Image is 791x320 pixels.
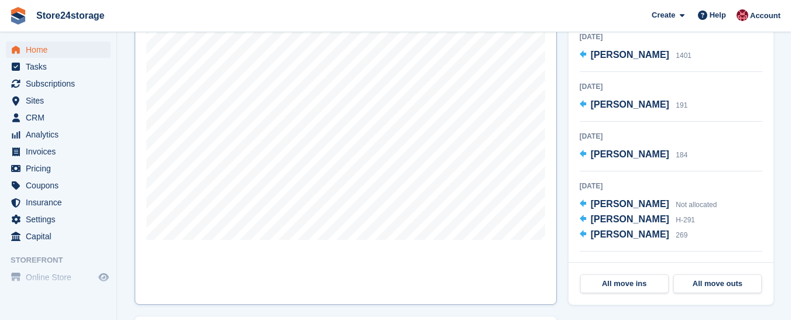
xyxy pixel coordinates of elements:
[591,214,669,224] span: [PERSON_NAME]
[676,201,717,209] span: Not allocated
[6,143,111,160] a: menu
[591,229,669,239] span: [PERSON_NAME]
[26,177,96,194] span: Coupons
[580,32,762,42] div: [DATE]
[580,181,762,191] div: [DATE]
[6,59,111,75] a: menu
[11,254,117,266] span: Storefront
[6,160,111,177] a: menu
[580,274,669,293] a: All move ins
[26,194,96,211] span: Insurance
[676,151,687,159] span: 184
[580,261,762,271] div: [DATE]
[26,59,96,75] span: Tasks
[26,211,96,228] span: Settings
[6,177,111,194] a: menu
[97,270,111,284] a: Preview store
[676,101,687,109] span: 191
[135,1,557,305] a: Map
[6,109,111,126] a: menu
[26,109,96,126] span: CRM
[26,42,96,58] span: Home
[580,81,762,92] div: [DATE]
[26,228,96,245] span: Capital
[6,211,111,228] a: menu
[6,92,111,109] a: menu
[6,42,111,58] a: menu
[6,75,111,92] a: menu
[26,92,96,109] span: Sites
[580,197,717,212] a: [PERSON_NAME] Not allocated
[750,10,780,22] span: Account
[26,269,96,285] span: Online Store
[26,126,96,143] span: Analytics
[580,131,762,142] div: [DATE]
[580,228,688,243] a: [PERSON_NAME] 269
[676,231,687,239] span: 269
[6,126,111,143] a: menu
[737,9,748,21] img: Mandy Huges
[580,48,691,63] a: [PERSON_NAME] 1401
[676,51,691,60] span: 1401
[652,9,675,21] span: Create
[26,75,96,92] span: Subscriptions
[6,228,111,245] a: menu
[676,216,695,224] span: H-291
[26,143,96,160] span: Invoices
[26,160,96,177] span: Pricing
[580,147,688,163] a: [PERSON_NAME] 184
[591,50,669,60] span: [PERSON_NAME]
[673,274,762,293] a: All move outs
[9,7,27,25] img: stora-icon-8386f47178a22dfd0bd8f6a31ec36ba5ce8667c1dd55bd0f319d3a0aa187defe.svg
[591,99,669,109] span: [PERSON_NAME]
[580,212,695,228] a: [PERSON_NAME] H-291
[32,6,109,25] a: Store24storage
[6,269,111,285] a: menu
[710,9,726,21] span: Help
[591,149,669,159] span: [PERSON_NAME]
[580,98,688,113] a: [PERSON_NAME] 191
[591,199,669,209] span: [PERSON_NAME]
[6,194,111,211] a: menu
